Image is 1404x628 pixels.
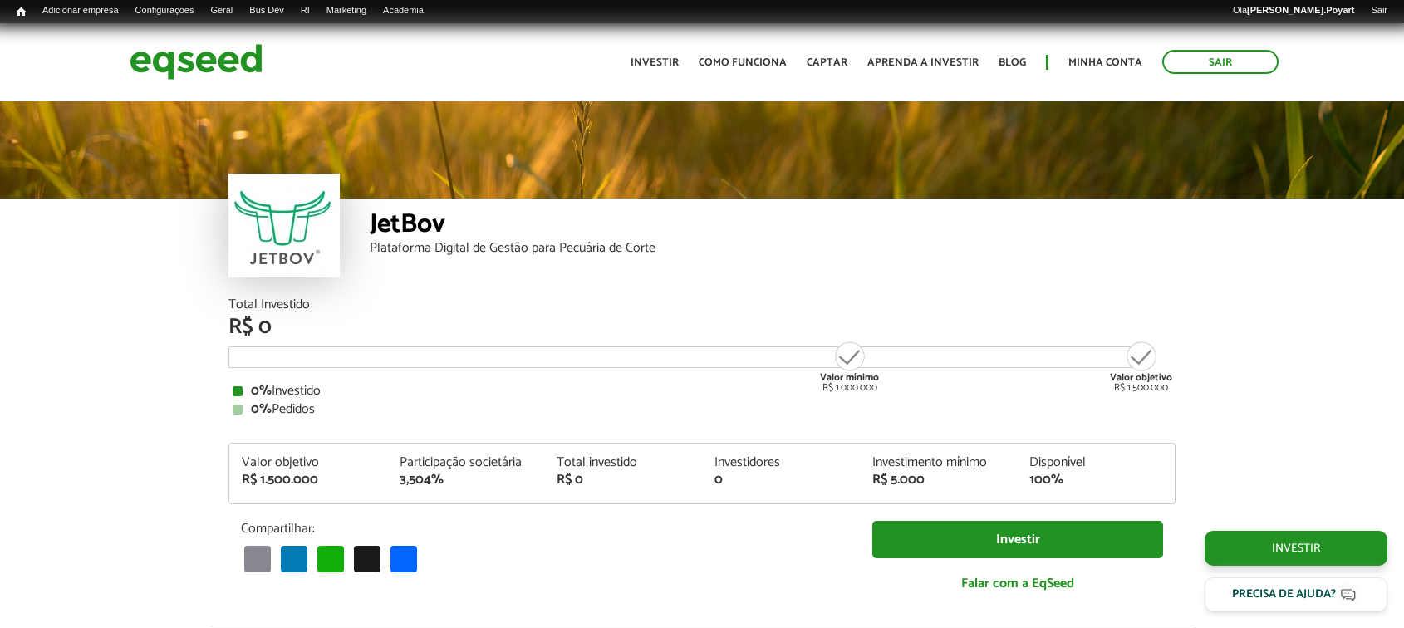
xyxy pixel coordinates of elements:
strong: Valor mínimo [820,370,879,385]
a: Configurações [127,4,203,17]
div: JetBov [370,211,1176,242]
span: Início [17,6,26,17]
div: 0 [714,473,847,487]
a: Investir [631,57,679,68]
a: X [351,545,384,572]
div: Plataforma Digital de Gestão para Pecuária de Corte [370,242,1176,255]
div: Participação societária [400,456,533,469]
div: R$ 5.000 [872,473,1005,487]
div: Total Investido [228,298,1176,312]
div: Investidores [714,456,847,469]
a: Falar com a EqSeed [872,567,1163,601]
div: R$ 1.500.000 [242,473,375,487]
a: Blog [999,57,1026,68]
a: Aprenda a investir [867,57,979,68]
div: Investimento mínimo [872,456,1005,469]
a: Captar [807,57,847,68]
div: Investido [233,385,1171,398]
a: Marketing [318,4,375,17]
a: Adicionar empresa [34,4,127,17]
strong: [PERSON_NAME].Poyart [1247,5,1354,15]
a: Sair [1162,50,1279,74]
div: Pedidos [233,403,1171,416]
a: Email [241,545,274,572]
a: Sair [1362,4,1396,17]
a: Início [8,4,34,20]
a: Minha conta [1068,57,1142,68]
div: R$ 1.000.000 [818,340,881,393]
div: Disponível [1029,456,1162,469]
strong: 0% [251,398,272,420]
p: Compartilhar: [241,521,847,537]
strong: 0% [251,380,272,402]
div: R$ 0 [228,316,1176,338]
a: Como funciona [699,57,787,68]
a: Investir [872,521,1163,558]
a: Bus Dev [241,4,292,17]
a: Olá[PERSON_NAME].Poyart [1225,4,1363,17]
a: WhatsApp [314,545,347,572]
img: EqSeed [130,40,263,84]
a: LinkedIn [277,545,311,572]
a: RI [292,4,318,17]
a: Share [387,545,420,572]
a: Geral [202,4,241,17]
div: R$ 0 [557,473,690,487]
strong: Valor objetivo [1110,370,1172,385]
a: Investir [1205,531,1387,566]
div: 100% [1029,473,1162,487]
div: Total investido [557,456,690,469]
div: 3,504% [400,473,533,487]
a: Academia [375,4,432,17]
div: Valor objetivo [242,456,375,469]
div: R$ 1.500.000 [1110,340,1172,393]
